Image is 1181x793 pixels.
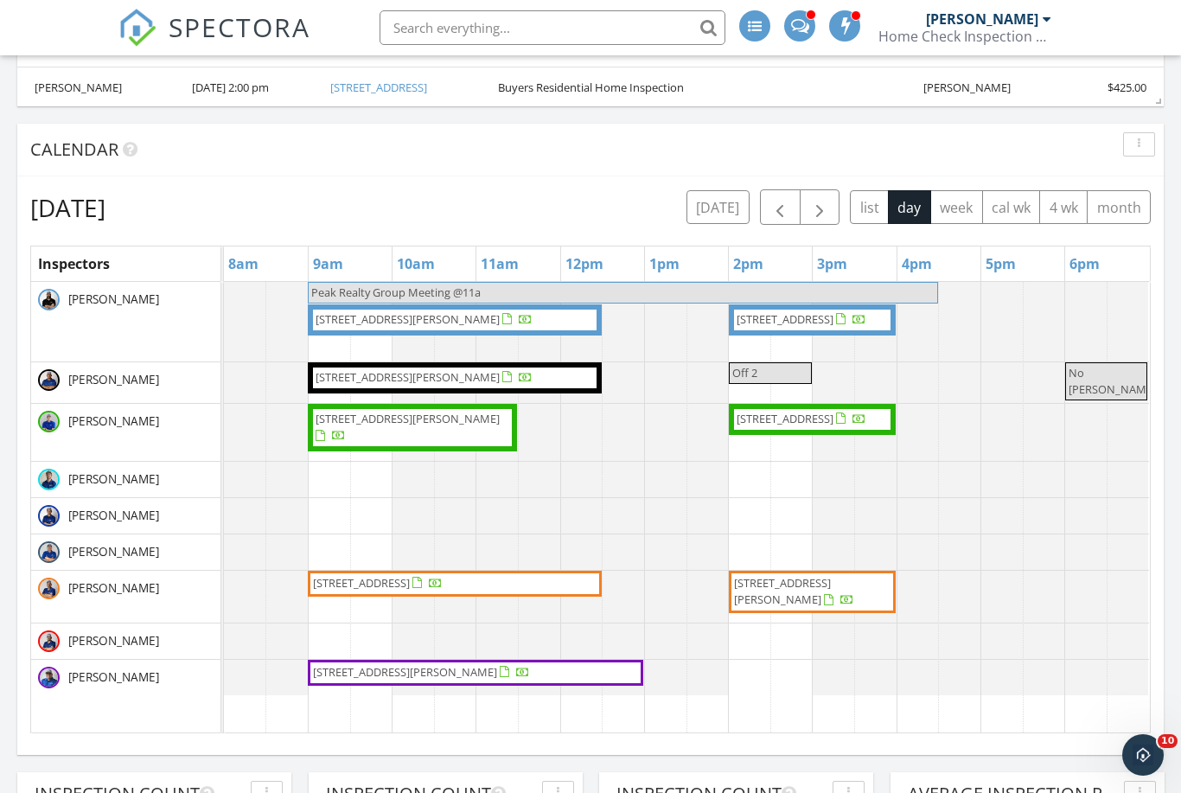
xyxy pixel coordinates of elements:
[38,541,60,563] img: img_9714.jpeg
[737,311,833,327] span: [STREET_ADDRESS]
[737,411,833,426] span: [STREET_ADDRESS]
[981,250,1020,278] a: 5pm
[1069,67,1164,109] td: $425.00
[38,505,60,527] img: img_7776.jpeg
[850,190,889,224] button: list
[169,9,310,45] span: SPECTORA
[476,250,523,278] a: 11am
[30,137,118,161] span: Calendar
[760,189,801,225] button: Previous day
[65,507,163,524] span: [PERSON_NAME]
[800,189,840,225] button: Next day
[65,543,163,560] span: [PERSON_NAME]
[380,10,725,45] input: Search everything...
[313,664,497,680] span: [STREET_ADDRESS][PERSON_NAME]
[65,371,163,388] span: [PERSON_NAME]
[183,67,322,109] td: [DATE] 2:00 pm
[38,630,60,652] img: img_7782.jpeg
[930,190,983,224] button: week
[732,365,757,381] span: Off 2
[915,67,1069,109] td: [PERSON_NAME]
[926,10,1038,28] div: [PERSON_NAME]
[1087,190,1151,224] button: month
[1069,365,1156,397] span: No [PERSON_NAME]
[1122,734,1164,776] iframe: Intercom live chat
[38,289,60,310] img: img_7789.jpeg
[17,67,183,109] td: [PERSON_NAME]
[982,190,1041,224] button: cal wk
[734,575,831,607] span: [STREET_ADDRESS][PERSON_NAME]
[897,250,936,278] a: 4pm
[65,412,163,430] span: [PERSON_NAME]
[38,469,60,490] img: img_6061.jpeg
[38,578,60,599] img: img_7787.jpeg
[65,291,163,308] span: [PERSON_NAME]
[118,23,310,60] a: SPECTORA
[38,254,110,273] span: Inspectors
[38,369,60,391] img: img_7778.jpeg
[316,411,500,426] span: [STREET_ADDRESS][PERSON_NAME]
[311,285,481,300] span: Peak Realty Group Meeting @11a
[316,369,500,385] span: [STREET_ADDRESS][PERSON_NAME]
[813,250,852,278] a: 3pm
[65,632,163,649] span: [PERSON_NAME]
[645,250,684,278] a: 1pm
[878,28,1051,45] div: Home Check Inspection Group
[38,411,60,432] img: img_1509.jpeg
[1158,734,1178,748] span: 10
[561,250,608,278] a: 12pm
[888,190,931,224] button: day
[489,67,915,109] td: Buyers Residential Home Inspection
[330,80,427,95] a: [STREET_ADDRESS]
[393,250,439,278] a: 10am
[38,667,60,688] img: fullsizerender.jpeg
[316,311,500,327] span: [STREET_ADDRESS][PERSON_NAME]
[30,190,105,225] h2: [DATE]
[65,579,163,597] span: [PERSON_NAME]
[65,470,163,488] span: [PERSON_NAME]
[313,575,410,591] span: [STREET_ADDRESS]
[729,250,768,278] a: 2pm
[1065,250,1104,278] a: 6pm
[309,250,348,278] a: 9am
[1039,190,1088,224] button: 4 wk
[65,668,163,686] span: [PERSON_NAME]
[224,250,263,278] a: 8am
[118,9,156,47] img: The Best Home Inspection Software - Spectora
[686,190,750,224] button: [DATE]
